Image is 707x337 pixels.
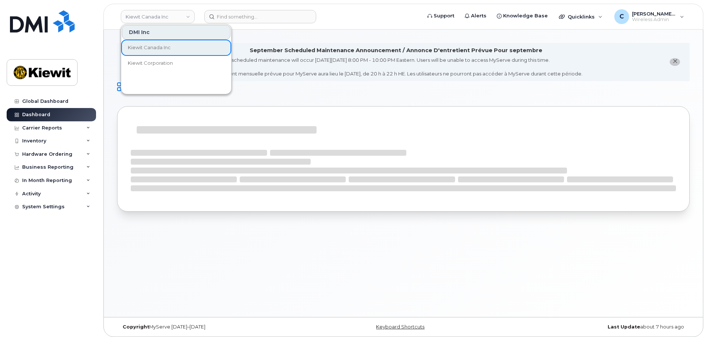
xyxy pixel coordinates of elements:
[122,40,230,55] a: Kiewit Canada Inc
[123,324,149,330] strong: Copyright
[122,25,230,40] div: DMI Inc
[122,56,230,71] a: Kiewit Corporation
[608,324,640,330] strong: Last Update
[209,57,583,77] div: MyServe scheduled maintenance will occur [DATE][DATE] 8:00 PM - 10:00 PM Eastern. Users will be u...
[250,47,542,54] div: September Scheduled Maintenance Announcement / Annonce D'entretient Prévue Pour septembre
[128,60,173,67] span: Kiewit Corporation
[128,44,171,51] span: Kiewit Canada Inc
[670,58,680,66] button: close notification
[117,324,308,330] div: MyServe [DATE]–[DATE]
[499,324,690,330] div: about 7 hours ago
[376,324,424,330] a: Keyboard Shortcuts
